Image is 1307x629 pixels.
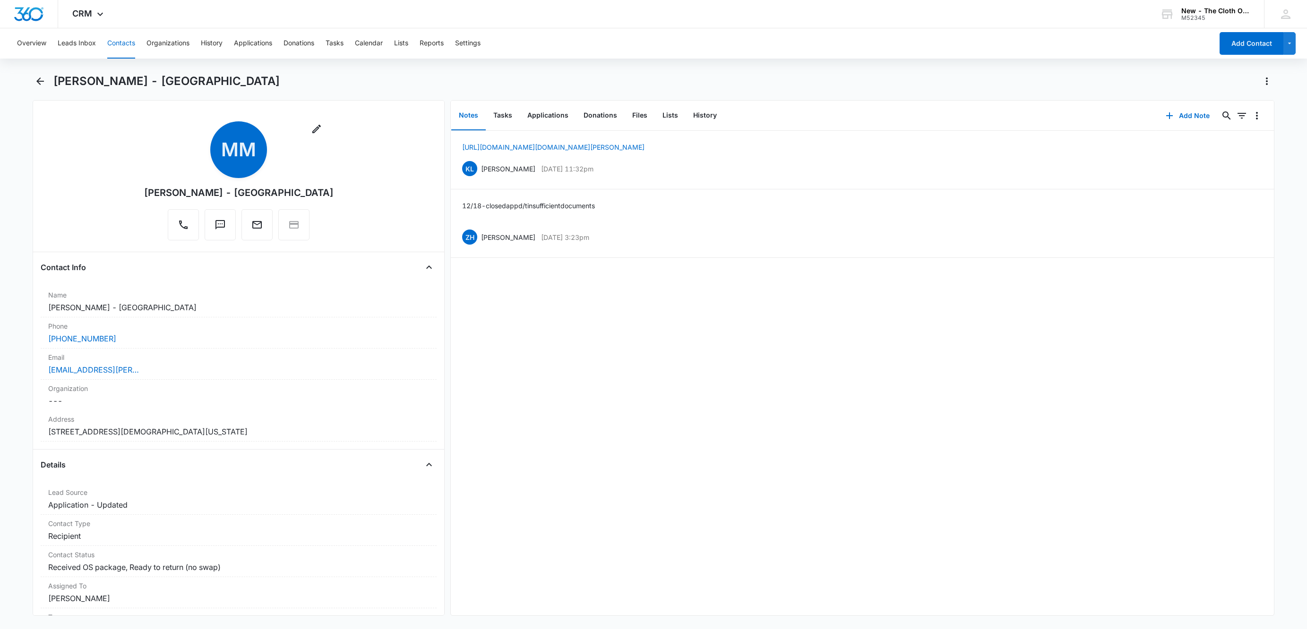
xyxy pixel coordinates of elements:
[1220,32,1283,55] button: Add Contact
[241,209,273,240] button: Email
[72,8,92,18] span: CRM
[1219,108,1234,123] button: Search...
[205,209,236,240] button: Text
[53,74,280,88] h1: [PERSON_NAME] - [GEOGRAPHIC_DATA]
[1181,7,1250,15] div: account name
[451,101,486,130] button: Notes
[48,518,429,528] label: Contact Type
[455,28,481,59] button: Settings
[541,164,593,174] p: [DATE] 11:32pm
[48,290,429,300] label: Name
[326,28,344,59] button: Tasks
[41,286,437,317] div: Name[PERSON_NAME] - [GEOGRAPHIC_DATA]
[41,484,437,515] div: Lead SourceApplication - Updated
[17,28,46,59] button: Overview
[284,28,314,59] button: Donations
[107,28,135,59] button: Contacts
[146,28,189,59] button: Organizations
[205,224,236,232] a: Text
[1156,104,1219,127] button: Add Note
[541,232,589,242] p: [DATE] 3:23pm
[48,593,429,604] dd: [PERSON_NAME]
[48,487,429,497] label: Lead Source
[520,101,576,130] button: Applications
[201,28,223,59] button: History
[41,317,437,348] div: Phone[PHONE_NUMBER]
[41,410,437,442] div: Address[STREET_ADDRESS][DEMOGRAPHIC_DATA][US_STATE]
[1249,108,1264,123] button: Overflow Menu
[41,459,66,470] h4: Details
[48,561,429,573] dd: Received OS package, Ready to return (no swap)
[48,581,429,591] label: Assigned To
[210,121,267,178] span: MM
[48,333,116,344] a: [PHONE_NUMBER]
[48,612,429,622] label: Tags
[1234,108,1249,123] button: Filters
[168,209,199,240] button: Call
[41,515,437,546] div: Contact TypeRecipient
[655,101,686,130] button: Lists
[48,426,429,437] dd: [STREET_ADDRESS][DEMOGRAPHIC_DATA][US_STATE]
[168,224,199,232] a: Call
[48,414,429,424] label: Address
[48,383,429,393] label: Organization
[48,352,429,362] label: Email
[576,101,625,130] button: Donations
[420,28,444,59] button: Reports
[41,348,437,380] div: Email[EMAIL_ADDRESS][PERSON_NAME][DOMAIN_NAME]
[58,28,96,59] button: Leads Inbox
[48,364,143,375] a: [EMAIL_ADDRESS][PERSON_NAME][DOMAIN_NAME]
[686,101,724,130] button: History
[234,28,272,59] button: Applications
[1259,74,1274,89] button: Actions
[48,302,429,313] dd: [PERSON_NAME] - [GEOGRAPHIC_DATA]
[462,161,477,176] span: KL
[625,101,655,130] button: Files
[241,224,273,232] a: Email
[48,550,429,560] label: Contact Status
[481,232,535,242] p: [PERSON_NAME]
[41,380,437,410] div: Organization---
[33,74,48,89] button: Back
[41,577,437,608] div: Assigned To[PERSON_NAME]
[394,28,408,59] button: Lists
[481,164,535,174] p: [PERSON_NAME]
[355,28,383,59] button: Calendar
[421,260,437,275] button: Close
[41,262,86,273] h4: Contact Info
[1181,15,1250,21] div: account id
[48,499,429,510] dd: Application - Updated
[41,546,437,577] div: Contact StatusReceived OS package, Ready to return (no swap)
[462,229,477,245] span: ZH
[486,101,520,130] button: Tasks
[462,201,595,211] p: 12/18 - closed app d/t insufficient documents
[462,143,645,151] a: [URL][DOMAIN_NAME][DOMAIN_NAME][PERSON_NAME]
[48,530,429,542] dd: Recipient
[144,186,334,200] div: [PERSON_NAME] - [GEOGRAPHIC_DATA]
[48,395,429,407] dd: ---
[48,321,429,331] label: Phone
[421,457,437,472] button: Close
